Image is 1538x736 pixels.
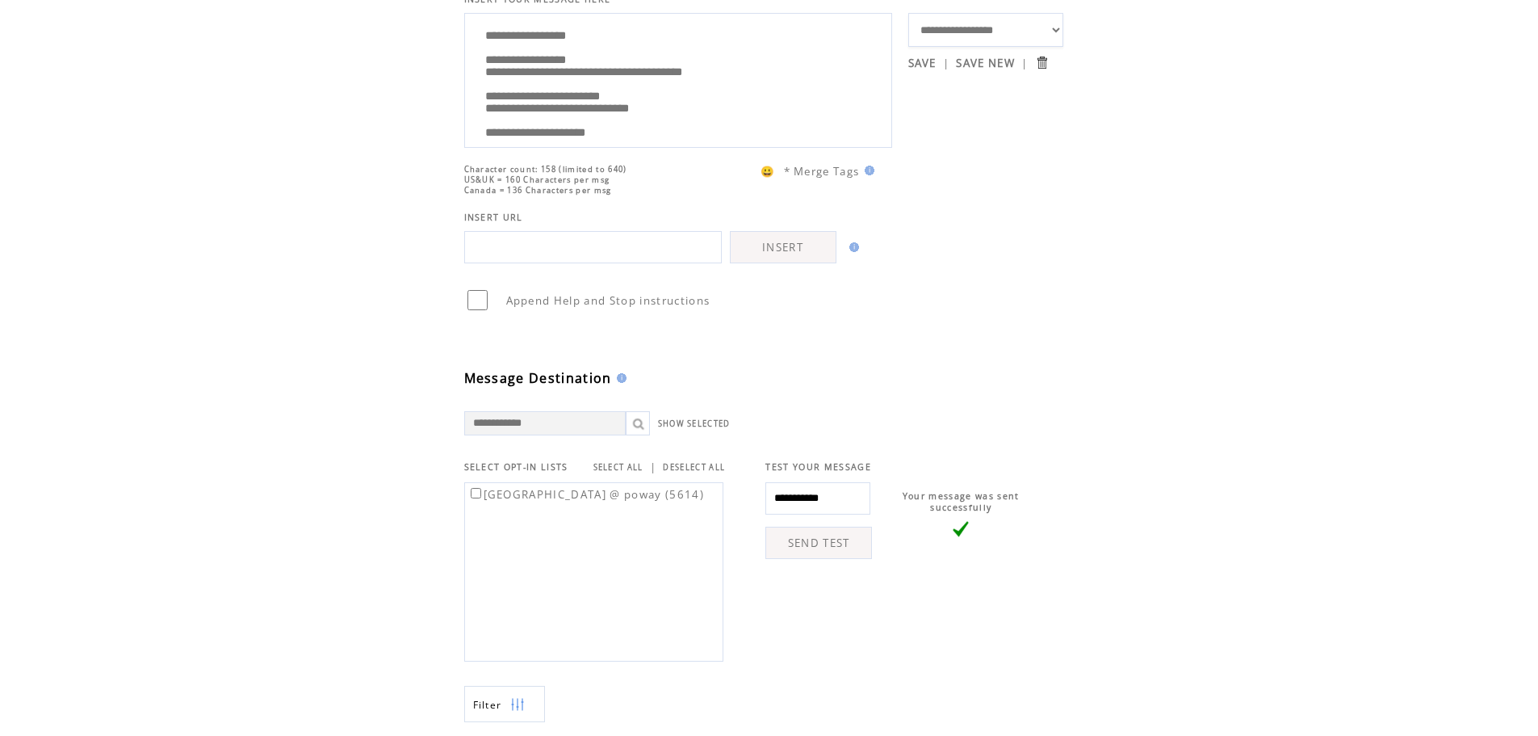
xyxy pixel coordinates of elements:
a: Filter [464,686,545,722]
a: SHOW SELECTED [658,418,731,429]
label: [GEOGRAPHIC_DATA] @ poway (5614) [467,487,705,502]
span: | [943,56,949,70]
input: Submit [1034,55,1050,70]
span: * Merge Tags [784,164,860,179]
a: SAVE NEW [956,56,1015,70]
a: SELECT ALL [593,462,643,473]
span: Message Destination [464,369,612,387]
span: | [650,460,656,474]
img: help.gif [860,166,874,175]
img: filters.png [510,687,525,723]
img: vLarge.png [953,521,969,537]
span: US&UK = 160 Characters per msg [464,175,610,185]
a: SAVE [908,56,937,70]
span: Append Help and Stop instructions [506,293,710,308]
a: INSERT [730,231,836,263]
span: SELECT OPT-IN LISTS [464,461,568,473]
span: Character count: 158 (limited to 640) [464,164,627,175]
img: help.gif [844,242,859,252]
span: Your message was sent successfully [903,490,1020,513]
span: 😀 [761,164,775,179]
img: help.gif [612,373,627,383]
a: DESELECT ALL [663,462,725,473]
span: | [1021,56,1028,70]
span: TEST YOUR MESSAGE [765,461,871,473]
input: [GEOGRAPHIC_DATA] @ poway (5614) [471,488,481,498]
span: INSERT URL [464,212,523,223]
span: Show filters [473,698,502,712]
span: Canada = 136 Characters per msg [464,185,612,196]
a: SEND TEST [765,527,872,559]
